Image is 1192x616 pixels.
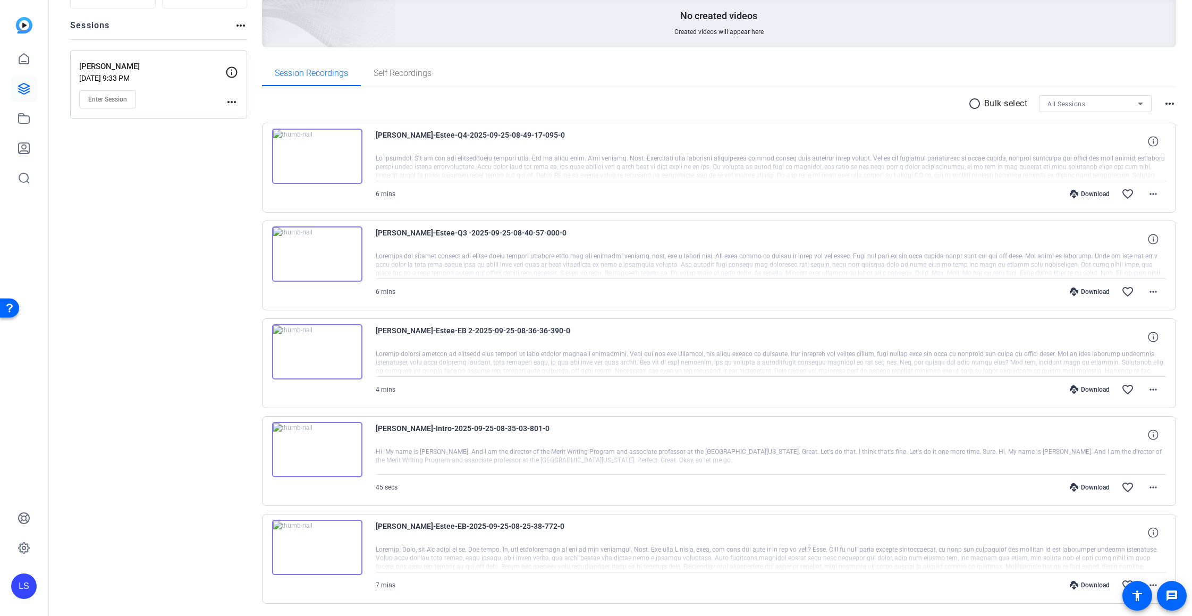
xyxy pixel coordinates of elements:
span: [PERSON_NAME]-Estee-Q3 -2025-09-25-08-40-57-000-0 [376,226,572,252]
div: Download [1064,483,1115,492]
span: Enter Session [88,95,127,104]
span: Session Recordings [275,69,348,78]
mat-icon: more_horiz [1147,481,1160,494]
span: All Sessions [1047,100,1085,108]
mat-icon: more_horiz [1163,97,1176,110]
p: No created videos [680,10,757,22]
div: Download [1064,581,1115,589]
button: Enter Session [79,90,136,108]
mat-icon: favorite_border [1121,188,1134,200]
img: thumb-nail [272,226,362,282]
img: thumb-nail [272,129,362,184]
p: Bulk select [984,97,1028,110]
mat-icon: favorite_border [1121,579,1134,592]
img: thumb-nail [272,324,362,379]
span: 6 mins [376,288,395,296]
span: Self Recordings [374,69,432,78]
mat-icon: accessibility [1131,589,1144,602]
mat-icon: favorite_border [1121,481,1134,494]
span: [PERSON_NAME]-Estee-EB 2-2025-09-25-08-36-36-390-0 [376,324,572,350]
div: Download [1064,288,1115,296]
mat-icon: radio_button_unchecked [968,97,984,110]
p: [PERSON_NAME] [79,61,225,73]
p: [DATE] 9:33 PM [79,74,225,82]
span: Created videos will appear here [674,28,764,36]
h2: Sessions [70,19,110,39]
mat-icon: more_horiz [234,19,247,32]
span: 4 mins [376,386,395,393]
span: 6 mins [376,190,395,198]
img: thumb-nail [272,422,362,477]
div: Download [1064,385,1115,394]
mat-icon: more_horiz [1147,579,1160,592]
mat-icon: message [1165,589,1178,602]
span: [PERSON_NAME]-Intro-2025-09-25-08-35-03-801-0 [376,422,572,448]
span: 45 secs [376,484,398,491]
mat-icon: more_horiz [1147,188,1160,200]
img: thumb-nail [272,520,362,575]
span: [PERSON_NAME]-Estee-Q4-2025-09-25-08-49-17-095-0 [376,129,572,154]
mat-icon: more_horiz [225,96,238,108]
mat-icon: more_horiz [1147,285,1160,298]
mat-icon: favorite_border [1121,285,1134,298]
mat-icon: more_horiz [1147,383,1160,396]
mat-icon: favorite_border [1121,383,1134,396]
div: Download [1064,190,1115,198]
span: 7 mins [376,581,395,589]
span: [PERSON_NAME]-Estee-EB-2025-09-25-08-25-38-772-0 [376,520,572,545]
img: blue-gradient.svg [16,17,32,33]
div: LS [11,573,37,599]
